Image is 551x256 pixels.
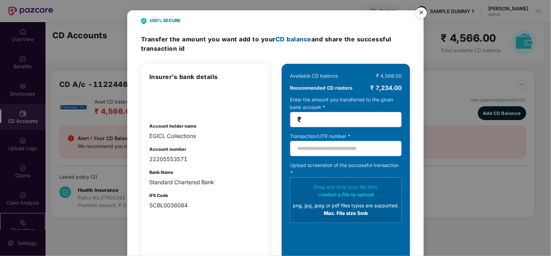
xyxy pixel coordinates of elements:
[149,72,261,82] h3: Insurer’s bank details
[293,191,399,198] div: or
[275,36,311,43] span: CD balance
[293,202,399,209] div: png, jpg, jpeg or pdf files types are supported.
[149,132,261,140] div: EGICL Collections
[412,4,430,22] button: Close
[376,72,402,80] div: ₹ 4,566.00
[149,147,186,152] b: Account number
[290,132,402,140] div: Transaction/UTR number *
[290,96,402,127] div: Enter the amount you transferred to the given bank account *
[293,183,399,217] div: Drag and drop your file here
[290,72,338,80] div: Available CD balance
[322,191,374,197] span: select a file to upload
[149,88,185,112] img: orders
[149,170,173,175] b: Bank Name
[370,83,402,93] div: ₹ 7,234.00
[293,209,399,217] div: Max. File size 5mb
[149,155,261,164] div: 22205553571
[290,161,402,223] div: Upload screenshot of the successful transaction *
[149,201,261,210] div: SCBL0036084
[149,193,168,198] b: IFS Code
[149,178,261,187] div: Standard Chartered Bank
[290,84,352,92] b: Recommended CD restore
[208,36,311,43] span: you want add to your
[141,18,147,24] img: svg+xml;base64,PHN2ZyB4bWxucz0iaHR0cDovL3d3dy53My5vcmcvMjAwMC9zdmciIHdpZHRoPSIyNCIgaGVpZ2h0PSIyOC...
[297,116,301,124] span: ₹
[149,17,181,24] b: 100% SECURE
[149,124,197,129] b: Account holder name
[290,178,401,223] span: Drag and drop your file hereorselect a file to uploadpng, jpg, jpeg or pdf files types are suppor...
[412,4,431,23] img: svg+xml;base64,PHN2ZyB4bWxucz0iaHR0cDovL3d3dy53My5vcmcvMjAwMC9zdmciIHdpZHRoPSI1NiIgaGVpZ2h0PSI1Ni...
[141,35,410,53] h3: Transfer the amount and share the successful transaction id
